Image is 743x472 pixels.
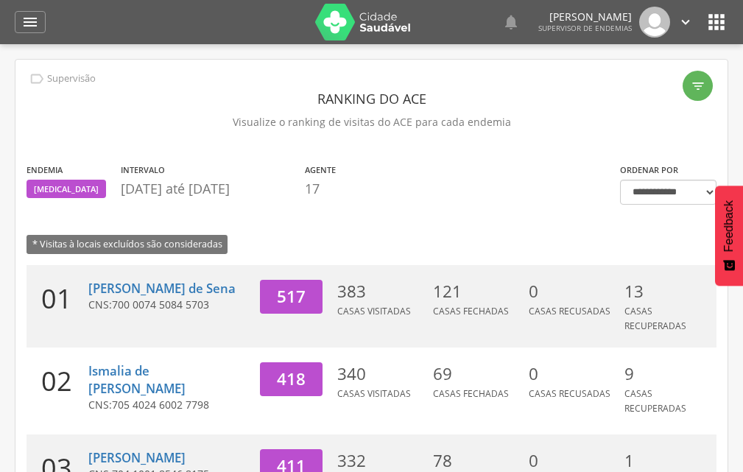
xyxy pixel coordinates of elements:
i:  [691,79,705,94]
i:  [502,13,520,31]
span: * Visitas à locais excluídos são consideradas [27,235,228,253]
label: Agente [305,164,336,176]
label: Intervalo [121,164,165,176]
a:  [502,7,520,38]
p: [PERSON_NAME] [538,12,632,22]
div: Filtro [683,71,713,101]
span: Casas Fechadas [433,305,509,317]
span: Casas Recuperadas [624,305,686,332]
a: [PERSON_NAME] de Sena [88,280,236,297]
span: Supervisor de Endemias [538,23,632,33]
p: 69 [433,362,521,386]
span: Casas Visitadas [337,387,411,400]
p: 9 [624,362,713,386]
i:  [677,14,694,30]
span: 418 [277,367,306,390]
span: Casas Fechadas [433,387,509,400]
i:  [705,10,728,34]
a: [PERSON_NAME] [88,449,186,466]
p: Supervisão [47,73,96,85]
p: 0 [529,362,617,386]
div: 02 [27,348,88,434]
span: [MEDICAL_DATA] [34,183,99,195]
p: 340 [337,362,426,386]
p: 0 [529,280,617,303]
p: 383 [337,280,426,303]
span: Feedback [722,200,736,252]
p: 121 [433,280,521,303]
p: CNS: [88,297,249,312]
span: Casas Recuperadas [624,387,686,415]
p: 17 [305,180,336,199]
label: Endemia [27,164,63,176]
a:  [15,11,46,33]
span: 517 [277,285,306,308]
div: 01 [27,265,88,348]
a:  [677,7,694,38]
p: 13 [624,280,713,303]
i:  [21,13,39,31]
i:  [29,71,45,87]
button: Feedback - Mostrar pesquisa [715,186,743,286]
span: 700 0074 5084 5703 [112,297,209,311]
header: Ranking do ACE [27,85,716,112]
span: Casas Recusadas [529,387,610,400]
span: Casas Recusadas [529,305,610,317]
p: [DATE] até [DATE] [121,180,297,199]
span: 705 4024 6002 7798 [112,398,209,412]
span: Casas Visitadas [337,305,411,317]
p: CNS: [88,398,249,412]
p: Visualize o ranking de visitas do ACE para cada endemia [27,112,716,133]
a: Ismalia de [PERSON_NAME] [88,362,186,397]
label: Ordenar por [620,164,678,176]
